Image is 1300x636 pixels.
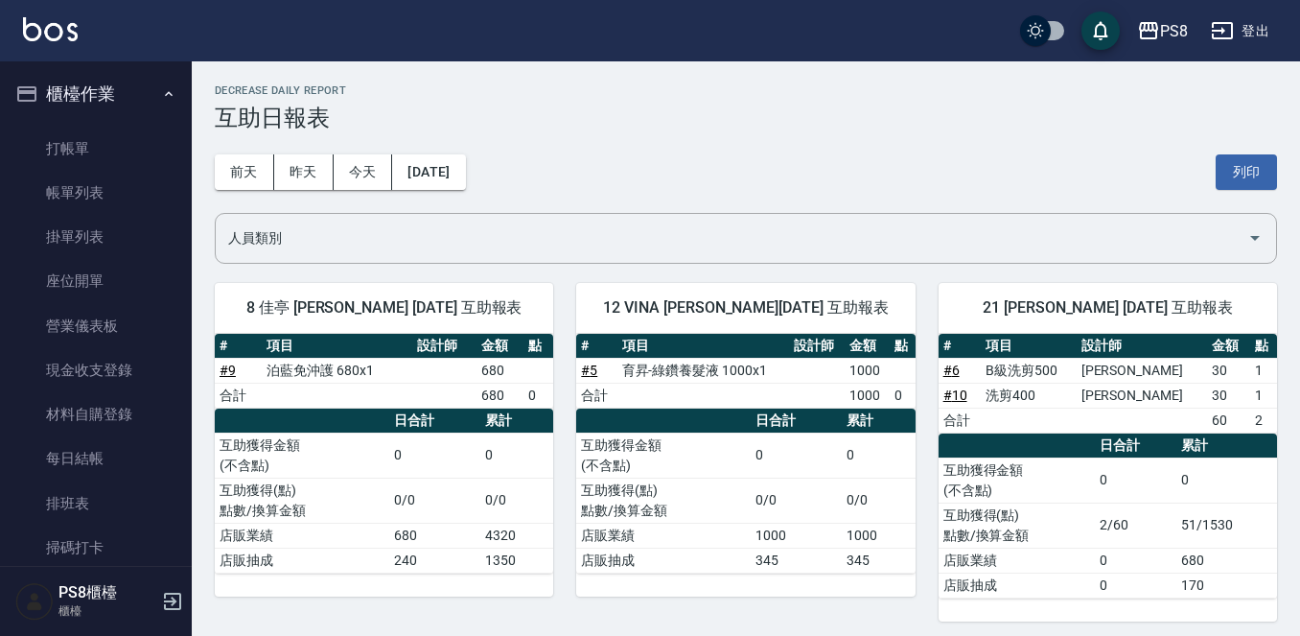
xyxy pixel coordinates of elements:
[943,363,960,378] a: #6
[480,523,553,548] td: 4320
[274,154,334,190] button: 昨天
[1250,383,1277,408] td: 1
[215,334,262,359] th: #
[599,298,892,318] span: 12 VINA [PERSON_NAME][DATE] 互助報表
[480,548,553,573] td: 1350
[392,154,465,190] button: [DATE]
[1176,573,1277,598] td: 170
[617,334,790,359] th: 項目
[8,526,184,570] a: 掃碼打卡
[476,334,523,359] th: 金額
[1176,458,1277,503] td: 0
[8,259,184,303] a: 座位開單
[8,304,184,348] a: 營業儀表板
[480,433,553,478] td: 0
[8,348,184,392] a: 現金收支登錄
[939,503,1096,548] td: 互助獲得(點) 點數/換算金額
[412,334,476,359] th: 設計師
[1095,573,1176,598] td: 0
[1077,334,1208,359] th: 設計師
[751,523,842,548] td: 1000
[389,433,480,478] td: 0
[939,334,982,359] th: #
[1160,19,1188,43] div: PS8
[8,482,184,526] a: 排班表
[576,334,915,409] table: a dense table
[389,523,480,548] td: 680
[8,215,184,259] a: 掛單列表
[842,409,915,434] th: 累計
[1095,434,1176,459] th: 日合計
[890,383,916,408] td: 0
[58,583,156,602] h5: PS8櫃檯
[8,171,184,215] a: 帳單列表
[939,334,1277,434] table: a dense table
[480,409,553,434] th: 累計
[842,478,915,523] td: 0/0
[751,409,842,434] th: 日合計
[476,383,523,408] td: 680
[1077,358,1208,383] td: [PERSON_NAME]
[1203,13,1277,49] button: 登出
[215,433,389,478] td: 互助獲得金額 (不含點)
[576,478,751,523] td: 互助獲得(點) 點數/換算金額
[215,84,1277,97] h2: Decrease Daily Report
[1095,503,1176,548] td: 2/60
[890,334,916,359] th: 點
[845,358,890,383] td: 1000
[262,358,412,383] td: 泊藍免沖護 680x1
[58,602,156,620] p: 櫃檯
[523,383,553,408] td: 0
[939,408,982,433] td: 合計
[845,334,890,359] th: 金額
[1207,358,1250,383] td: 30
[751,433,842,478] td: 0
[1077,383,1208,408] td: [PERSON_NAME]
[1081,12,1120,50] button: save
[981,383,1076,408] td: 洗剪400
[939,458,1096,503] td: 互助獲得金額 (不含點)
[215,548,389,573] td: 店販抽成
[1250,358,1277,383] td: 1
[1176,434,1277,459] th: 累計
[617,358,790,383] td: 育昇-綠鑽養髮液 1000x1
[1176,503,1277,548] td: 51/1530
[238,298,530,318] span: 8 佳亭 [PERSON_NAME] [DATE] 互助報表
[581,363,597,378] a: #5
[939,434,1277,599] table: a dense table
[220,363,236,378] a: #9
[215,334,553,409] table: a dense table
[480,478,553,523] td: 0/0
[943,388,967,403] a: #10
[751,478,842,523] td: 0/0
[23,17,78,41] img: Logo
[476,358,523,383] td: 680
[576,383,616,408] td: 合計
[15,582,54,621] img: Person
[576,334,616,359] th: #
[8,69,184,119] button: 櫃檯作業
[215,383,262,408] td: 合計
[1129,12,1196,51] button: PS8
[1176,548,1277,573] td: 680
[842,523,915,548] td: 1000
[842,548,915,573] td: 345
[262,334,412,359] th: 項目
[939,573,1096,598] td: 店販抽成
[215,523,389,548] td: 店販業績
[939,548,1096,573] td: 店販業績
[1207,334,1250,359] th: 金額
[215,105,1277,131] h3: 互助日報表
[845,383,890,408] td: 1000
[8,392,184,436] a: 材料自購登錄
[1207,383,1250,408] td: 30
[576,433,751,478] td: 互助獲得金額 (不含點)
[1250,334,1277,359] th: 點
[576,548,751,573] td: 店販抽成
[8,127,184,171] a: 打帳單
[751,548,842,573] td: 345
[576,409,915,574] table: a dense table
[389,478,480,523] td: 0/0
[223,222,1240,255] input: 人員名稱
[842,433,915,478] td: 0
